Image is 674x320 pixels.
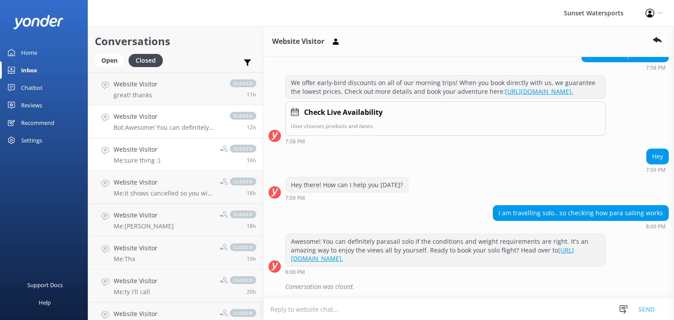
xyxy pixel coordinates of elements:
[230,243,256,251] span: closed
[88,138,263,171] a: Website VisitorMe:sure thing :)closed16h
[247,124,256,131] span: Oct 03 2025 07:00pm (UTC -05:00) America/Cancun
[646,167,669,173] div: Oct 03 2025 06:59pm (UTC -05:00) America/Cancun
[247,255,256,263] span: Oct 03 2025 12:02pm (UTC -05:00) America/Cancun
[285,279,669,294] div: Conversation was closed.
[646,224,666,229] strong: 8:00 PM
[114,178,213,187] h4: Website Visitor
[493,223,669,229] div: Oct 03 2025 07:00pm (UTC -05:00) America/Cancun
[39,294,51,311] div: Help
[291,122,600,130] p: User chooses products and dates.
[88,105,263,138] a: Website VisitorBot:Awesome! You can definitely parasail solo if the conditions and weight require...
[21,96,42,114] div: Reviews
[285,270,305,275] strong: 8:00 PM
[114,255,158,263] p: Me: Thx
[114,210,174,220] h4: Website Visitor
[247,288,256,295] span: Oct 03 2025 11:46am (UTC -05:00) America/Cancun
[269,279,669,294] div: 2025-10-04T00:33:20.202
[646,65,666,71] strong: 7:58 PM
[286,178,408,192] div: Hey there! How can I help you [DATE]?
[230,178,256,185] span: closed
[230,112,256,120] span: closed
[230,276,256,284] span: closed
[505,87,573,96] a: [URL][DOMAIN_NAME].
[285,196,305,201] strong: 7:59 PM
[114,112,221,121] h4: Website Visitor
[21,44,37,61] div: Home
[114,145,160,154] h4: Website Visitor
[88,72,263,105] a: Website Visitorgreat! thanksclosed11h
[286,75,605,99] div: We offer early-bird discounts on all of our morning trips! When you book directly with us, we gua...
[272,36,324,47] h3: Website Visitor
[304,107,383,118] h4: Check Live Availability
[114,189,213,197] p: Me: it shows cancelled so you will be automatically refunded
[247,189,256,197] span: Oct 03 2025 01:45pm (UTC -05:00) America/Cancun
[114,156,160,164] p: Me: sure thing :)
[95,54,124,67] div: Open
[129,55,167,65] a: Closed
[13,15,64,29] img: yonder-white-logo.png
[95,33,256,50] h2: Conversations
[114,79,158,89] h4: Website Visitor
[230,309,256,317] span: closed
[285,138,606,144] div: Oct 03 2025 06:58pm (UTC -05:00) America/Cancun
[21,114,54,132] div: Recommend
[21,79,43,96] div: Chatbot
[21,61,37,79] div: Inbox
[247,91,256,98] span: Oct 03 2025 08:29pm (UTC -05:00) America/Cancun
[129,54,163,67] div: Closed
[247,222,256,230] span: Oct 03 2025 01:13pm (UTC -05:00) America/Cancun
[285,139,305,144] strong: 7:58 PM
[291,246,574,263] a: [URL][DOMAIN_NAME].
[114,276,158,286] h4: Website Visitor
[114,91,158,99] p: great! thanks
[230,79,256,87] span: closed
[21,132,42,149] div: Settings
[230,210,256,218] span: closed
[114,309,213,319] h4: Website Visitor
[286,234,605,266] div: Awesome! You can definitely parasail solo if the conditions and weight requirements are right. It...
[647,149,668,164] div: Hey
[114,124,221,132] p: Bot: Awesome! You can definitely parasail solo if the conditions and weight requirements are righ...
[285,269,606,275] div: Oct 03 2025 07:00pm (UTC -05:00) America/Cancun
[95,55,129,65] a: Open
[114,222,174,230] p: Me: [PERSON_NAME]
[285,195,409,201] div: Oct 03 2025 06:59pm (UTC -05:00) America/Cancun
[88,270,263,302] a: Website VisitorMe:ty I'll callclosed20h
[230,145,256,153] span: closed
[581,64,669,71] div: Oct 03 2025 06:58pm (UTC -05:00) America/Cancun
[27,276,63,294] div: Support Docs
[114,288,158,296] p: Me: ty I'll call
[88,237,263,270] a: Website VisitorMe:Thxclosed19h
[646,167,666,173] strong: 7:59 PM
[88,204,263,237] a: Website VisitorMe:[PERSON_NAME]closed18h
[247,156,256,164] span: Oct 03 2025 03:07pm (UTC -05:00) America/Cancun
[493,206,668,220] div: I am travelling solo.. so checking how para sailing works
[114,243,158,253] h4: Website Visitor
[88,171,263,204] a: Website VisitorMe:it shows cancelled so you will be automatically refundedclosed18h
